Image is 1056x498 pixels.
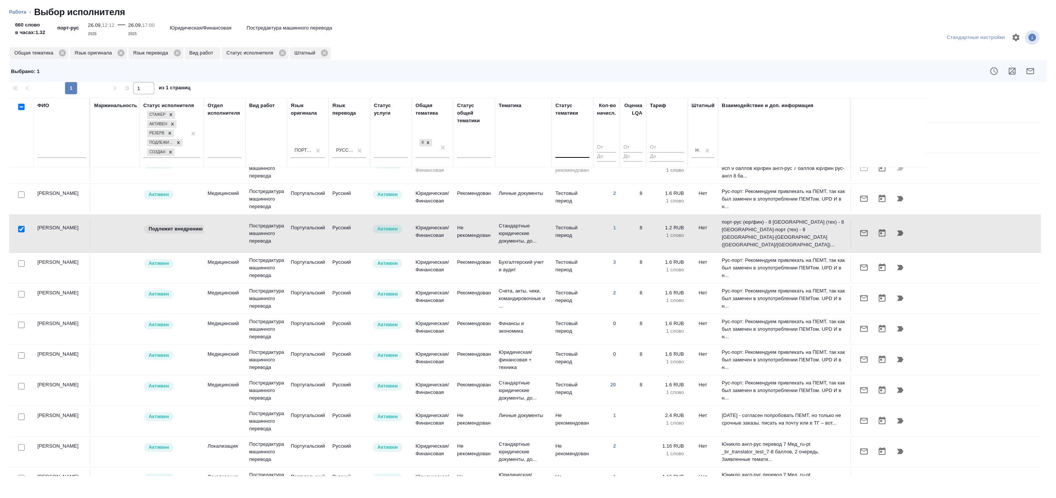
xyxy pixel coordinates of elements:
[18,352,25,359] input: Выбери исполнителей, чтобы отправить приглашение на работу
[287,255,329,281] td: Португальский
[287,316,329,342] td: Португальский
[416,102,450,117] div: Общая тематика
[88,22,102,28] p: 26.09,
[453,316,495,342] td: Рекомендован
[855,381,873,399] button: Отправить предложение о работе
[453,186,495,212] td: Рекомендован
[34,155,90,182] td: [PERSON_NAME]
[613,290,616,296] a: 2
[149,191,169,198] p: Активен
[295,49,318,57] p: Штатный
[147,139,174,147] div: Подлежит внедрению
[688,377,718,404] td: Нет
[329,469,370,496] td: Русский
[610,382,616,388] a: 20
[552,285,593,312] td: Тестовый период
[14,49,56,57] p: Общая тематика
[34,439,90,465] td: [PERSON_NAME]
[412,285,453,312] td: Юридическая/Финансовая
[597,102,616,117] div: Кол-во начисл.
[499,102,521,109] div: Тематика
[18,191,25,198] input: Выбери исполнителей, чтобы отправить приглашение на работу
[329,408,370,434] td: Русский
[143,289,200,299] div: Рядовой исполнитель: назначай с учетом рейтинга
[650,327,684,335] p: 1 слово
[722,218,847,249] p: порт-рус (юр/фин) - 8 [GEOGRAPHIC_DATA] (тех) - 8 [GEOGRAPHIC_DATA]-порт (тех) - 8 [GEOGRAPHIC_DA...
[688,155,718,182] td: Нет
[412,347,453,373] td: Юридическая/Финансовая
[204,439,245,465] td: Локализация
[34,186,90,212] td: [PERSON_NAME]
[204,285,245,312] td: Медицинский
[1003,62,1021,80] button: Рассчитать маржинальность заказа
[143,320,200,330] div: Рядовой исполнитель: назначай с учетом рейтинга
[650,450,684,458] p: 1 слово
[143,258,200,269] div: Рядовой исполнитель: назначай с учетом рейтинга
[129,47,183,59] div: Язык перевода
[1021,62,1039,80] button: Отправить предложение о работе
[722,318,847,341] p: Рус-порт: Рекомендуем привлекать на ПЕМТ, так как был замечен в злоупотреблении ПЕМТом. UPD И в н...
[722,471,847,494] p: Юникло англ-рус перевод 7 Мед_ru-pt _br_translator_test_7-8 баллов, 2 очередь. Заявленные темати...
[650,473,684,481] p: 1.16 RUB
[204,469,245,496] td: Локализация
[249,410,283,433] p: Постредактура машинного перевода
[18,414,25,420] input: Выбери исполнителей, чтобы отправить приглашение на работу
[412,155,453,182] td: Юридическая/Финансовая
[204,186,245,212] td: Медицинский
[650,350,684,358] p: 1.6 RUB
[499,412,548,419] p: Личные документы
[18,322,25,328] input: Выбери исполнителей, чтобы отправить приглашение на работу
[623,143,642,153] input: От
[18,444,25,451] input: Выбери исполнителей, чтобы отправить приглашение на работу
[287,469,329,496] td: Португальский
[552,377,593,404] td: Тестовый период
[143,224,200,234] div: Свежая кровь: на первые 3 заказа по тематике ставь редактора и фиксируй оценки
[613,474,616,479] a: 1
[287,439,329,465] td: Португальский
[249,318,283,341] p: Постредактура машинного перевода
[34,220,90,247] td: [PERSON_NAME]
[855,442,873,461] button: Отправить предложение о работе
[149,474,169,482] p: Активен
[377,321,398,328] p: Активен
[688,439,718,465] td: Нет
[855,258,873,277] button: Отправить предложение о работе
[650,190,684,197] p: 1.6 RUB
[329,285,370,312] td: Русский
[891,289,909,307] button: Продолжить
[650,258,684,266] p: 1.6 RUB
[457,102,491,124] div: Статус общей тематики
[650,358,684,366] p: 1 слово
[204,316,245,342] td: Медицинский
[149,352,169,359] p: Активен
[597,152,616,162] input: До
[329,255,370,281] td: Русский
[555,102,589,117] div: Статус тематики
[290,47,330,59] div: Штатный
[329,347,370,373] td: Русский
[650,102,666,109] div: Тариф
[147,129,166,137] div: Резерв
[891,224,909,242] button: Продолжить
[249,222,283,245] p: Постредактура машинного перевода
[855,224,873,242] button: Отправить предложение о работе
[74,49,115,57] p: Язык оригинала
[133,49,171,57] p: Язык перевода
[453,347,495,373] td: Рекомендован
[142,22,155,28] p: 17:00
[226,49,276,57] p: Статус исполнителя
[620,285,646,312] td: 8
[552,220,593,247] td: Тестовый период
[147,148,166,156] div: Создан
[873,224,891,242] button: Открыть календарь загрузки
[149,260,169,267] p: Активен
[695,147,701,154] div: Нет
[620,220,646,247] td: 8
[650,266,684,274] p: 1 слово
[291,102,325,117] div: Язык оригинала
[855,289,873,307] button: Отправить предложение о работе
[102,22,115,28] p: 12:12
[891,350,909,369] button: Продолжить
[688,255,718,281] td: Нет
[722,102,813,109] div: Взаимодействие и доп. информация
